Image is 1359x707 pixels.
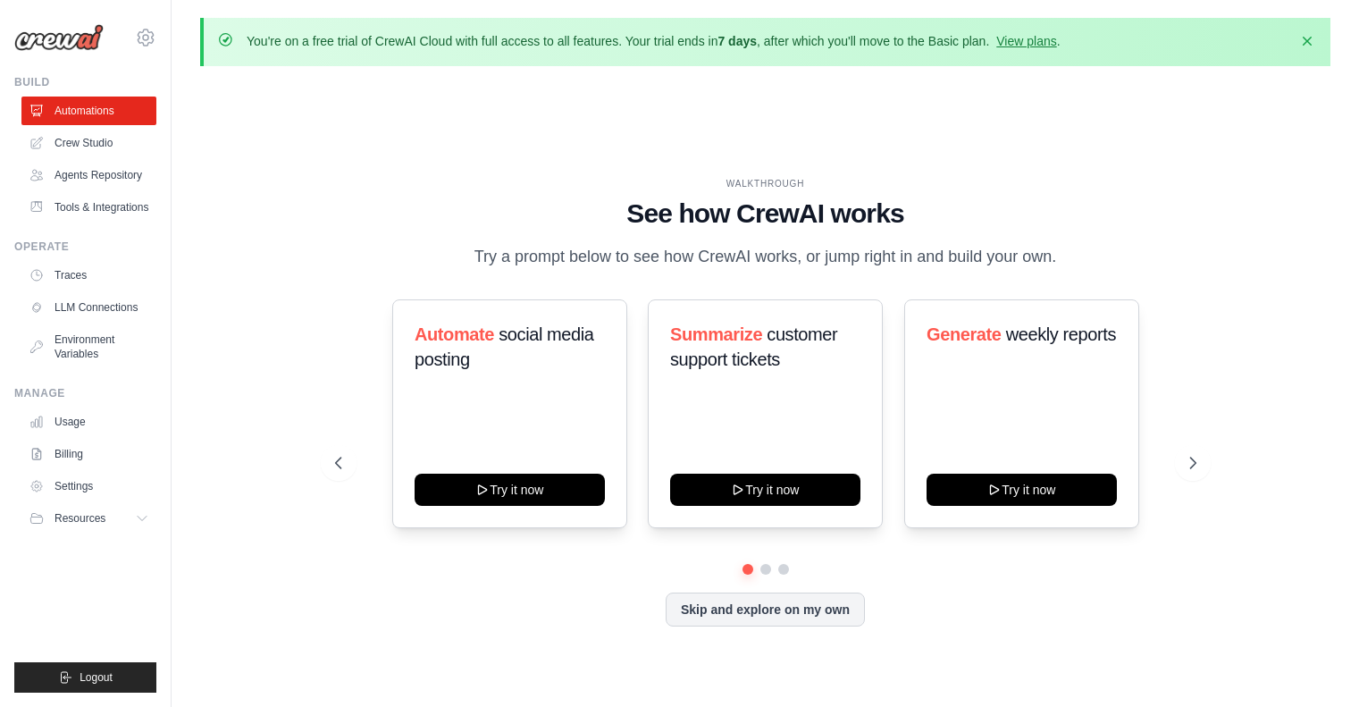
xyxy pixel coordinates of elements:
span: social media posting [415,324,594,369]
h1: See how CrewAI works [335,198,1196,230]
span: Generate [927,324,1002,344]
p: Try a prompt below to see how CrewAI works, or jump right in and build your own. [466,244,1066,270]
a: Settings [21,472,156,501]
img: Logo [14,24,104,51]
strong: 7 days [717,34,757,48]
a: View plans [996,34,1056,48]
a: Billing [21,440,156,468]
a: Crew Studio [21,129,156,157]
button: Skip and explore on my own [666,593,865,627]
a: Environment Variables [21,325,156,368]
button: Try it now [415,474,605,506]
p: You're on a free trial of CrewAI Cloud with full access to all features. Your trial ends in , aft... [247,32,1061,50]
span: Resources [55,511,105,526]
a: Agents Repository [21,161,156,189]
a: LLM Connections [21,293,156,322]
div: Manage [14,386,156,400]
a: Tools & Integrations [21,193,156,222]
button: Resources [21,504,156,533]
button: Try it now [927,474,1117,506]
span: Logout [80,670,113,685]
span: customer support tickets [670,324,837,369]
span: weekly reports [1006,324,1116,344]
a: Traces [21,261,156,290]
button: Try it now [670,474,860,506]
span: Summarize [670,324,762,344]
span: Automate [415,324,494,344]
div: Build [14,75,156,89]
a: Automations [21,97,156,125]
div: Operate [14,240,156,254]
div: WALKTHROUGH [335,177,1196,190]
a: Usage [21,408,156,436]
button: Logout [14,662,156,693]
